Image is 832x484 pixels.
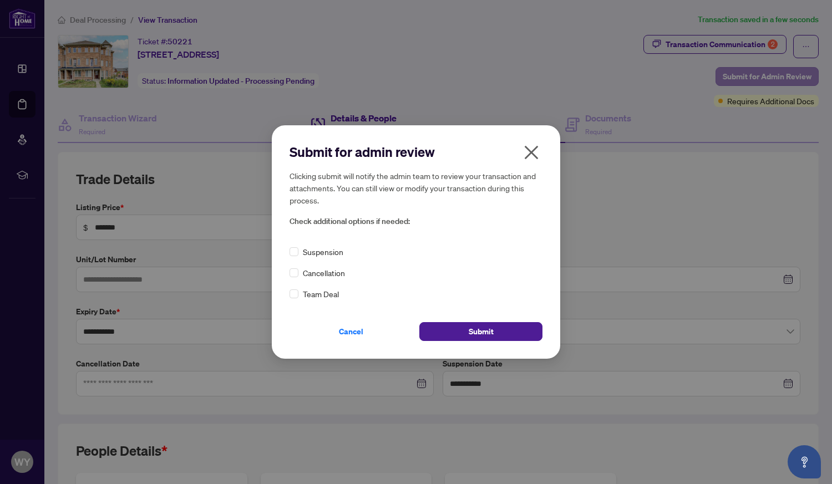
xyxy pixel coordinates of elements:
[469,323,494,340] span: Submit
[290,322,413,341] button: Cancel
[303,267,345,279] span: Cancellation
[303,288,339,300] span: Team Deal
[290,143,542,161] h2: Submit for admin review
[303,246,343,258] span: Suspension
[339,323,363,340] span: Cancel
[419,322,542,341] button: Submit
[522,144,540,161] span: close
[788,445,821,478] button: Open asap
[290,215,542,228] span: Check additional options if needed:
[290,170,542,206] h5: Clicking submit will notify the admin team to review your transaction and attachments. You can st...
